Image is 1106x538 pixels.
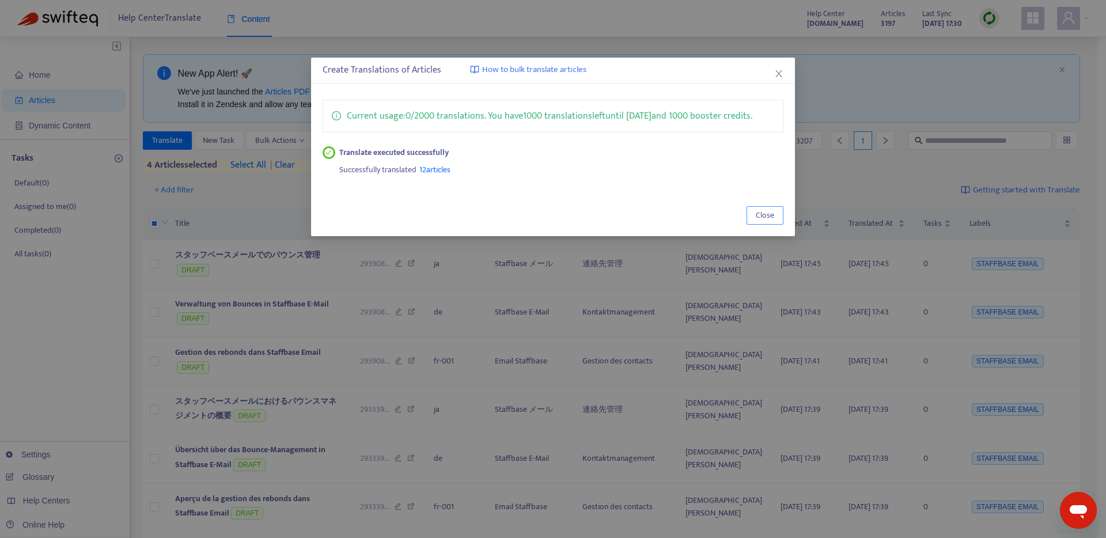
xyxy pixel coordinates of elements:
[339,146,449,159] strong: Translate executed successfully
[482,63,586,77] span: How to bulk translate articles
[347,109,752,123] p: Current usage: 0 / 2000 translations . You have 1000 translations left until [DATE] and 1000 boos...
[419,163,450,176] span: 12 articles
[339,159,783,176] div: Successfully translated
[772,67,785,80] button: Close
[470,65,479,74] img: image-link
[332,109,341,120] span: info-circle
[1060,492,1097,529] iframe: Button to launch messaging window
[774,69,783,78] span: close
[747,206,783,225] button: Close
[756,209,774,222] span: Close
[323,63,784,77] div: Create Translations of Articles
[325,149,332,156] span: check
[470,63,586,77] a: How to bulk translate articles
